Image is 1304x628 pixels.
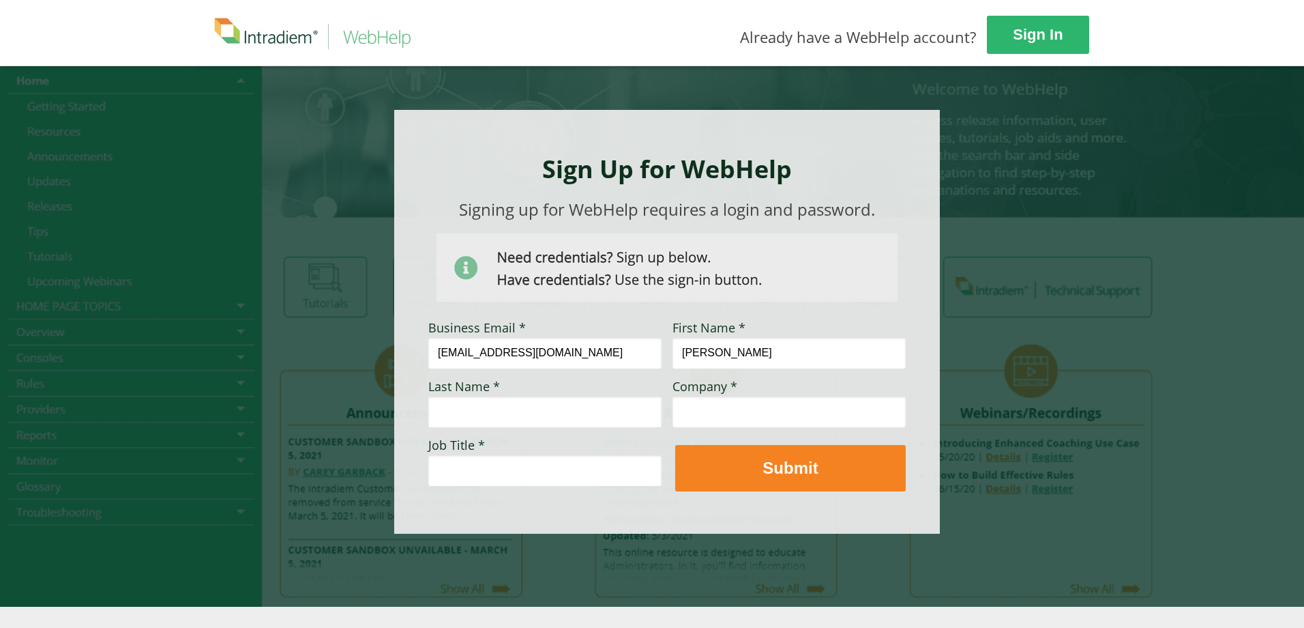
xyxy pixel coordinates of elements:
span: First Name * [672,319,745,336]
span: Job Title * [428,437,485,453]
img: Need Credentials? Sign up below. Have Credentials? Use the sign-in button. [436,233,898,302]
span: Signing up for WebHelp requires a login and password. [459,198,875,220]
strong: Sign Up for WebHelp [542,152,792,186]
strong: Submit [762,459,818,477]
span: Already have a WebHelp account? [740,27,977,47]
strong: Sign In [1013,26,1063,43]
span: Company * [672,378,737,395]
span: Last Name * [428,378,500,395]
span: Business Email * [428,319,526,336]
a: Sign In [987,16,1089,54]
button: Submit [675,445,906,491]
